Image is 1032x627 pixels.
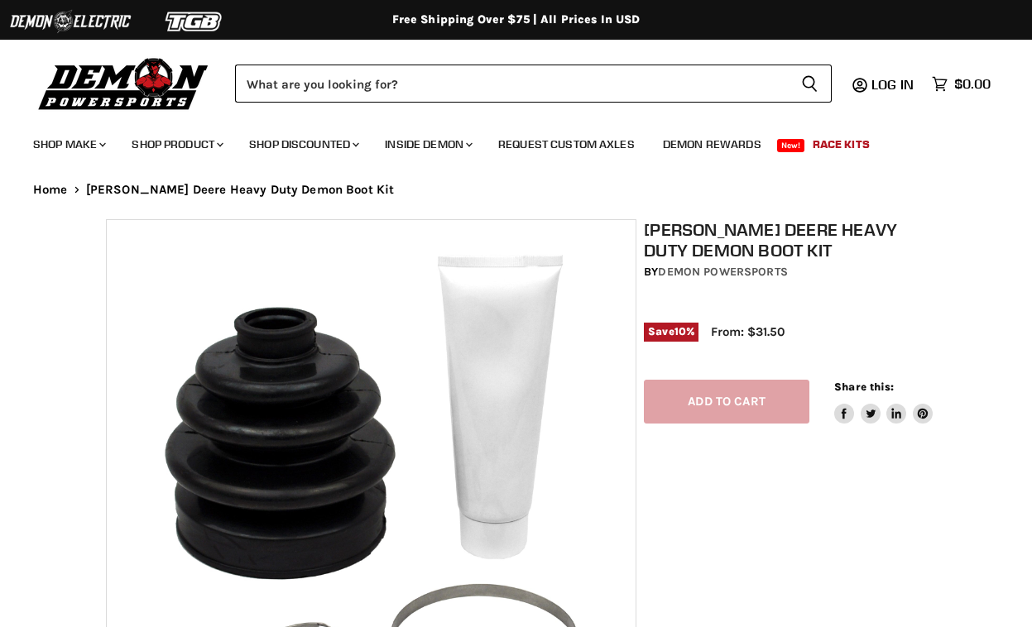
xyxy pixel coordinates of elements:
span: $0.00 [954,76,991,92]
a: Request Custom Axles [486,127,647,161]
aside: Share this: [834,380,933,424]
form: Product [235,65,832,103]
a: Shop Product [119,127,233,161]
a: Race Kits [800,127,882,161]
a: Inside Demon [372,127,482,161]
a: Home [33,183,68,197]
a: Demon Rewards [650,127,774,161]
input: Search [235,65,788,103]
span: [PERSON_NAME] Deere Heavy Duty Demon Boot Kit [86,183,395,197]
span: Save % [644,323,698,341]
div: by [644,263,934,281]
span: New! [777,139,805,152]
span: 10 [674,325,686,337]
a: $0.00 [924,72,999,96]
a: Demon Powersports [658,265,787,279]
span: Share this: [834,381,894,393]
ul: Main menu [21,121,986,161]
a: Log in [864,77,924,92]
img: Demon Electric Logo 2 [8,6,132,37]
span: From: $31.50 [711,324,785,339]
img: TGB Logo 2 [132,6,257,37]
button: Search [788,65,832,103]
a: Shop Discounted [237,127,369,161]
h1: [PERSON_NAME] Deere Heavy Duty Demon Boot Kit [644,219,934,261]
a: Shop Make [21,127,116,161]
span: Log in [871,76,914,93]
img: Demon Powersports [33,54,214,112]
